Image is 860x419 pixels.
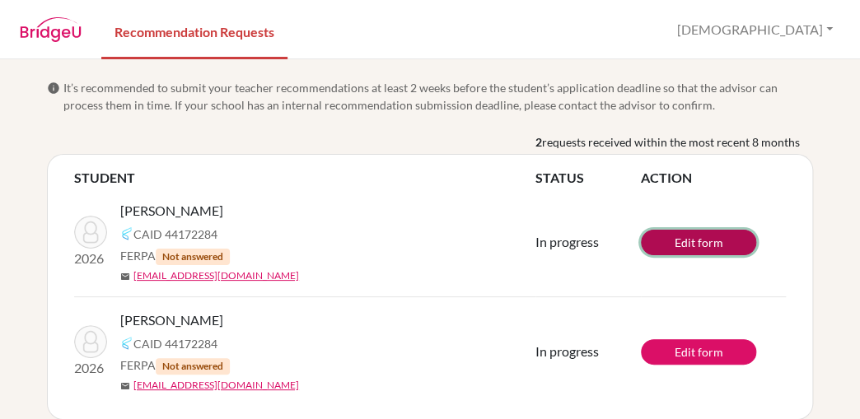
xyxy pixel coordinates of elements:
[74,216,107,249] img: Backe, Asa
[133,268,299,283] a: [EMAIL_ADDRESS][DOMAIN_NAME]
[101,2,287,59] a: Recommendation Requests
[74,249,107,268] p: 2026
[535,133,542,151] b: 2
[120,337,133,350] img: Common App logo
[535,234,599,249] span: In progress
[670,14,840,45] button: [DEMOGRAPHIC_DATA]
[120,227,133,240] img: Common App logo
[120,272,130,282] span: mail
[120,201,223,221] span: [PERSON_NAME]
[156,249,230,265] span: Not answered
[74,358,107,378] p: 2026
[63,79,813,114] span: It’s recommended to submit your teacher recommendations at least 2 weeks before the student’s app...
[120,356,230,375] span: FERPA
[542,133,800,151] span: requests received within the most recent 8 months
[20,17,82,42] img: BridgeU logo
[133,335,217,352] span: CAID 44172284
[641,339,756,365] a: Edit form
[535,343,599,359] span: In progress
[641,168,786,188] th: ACTION
[47,81,60,95] span: info
[120,247,230,265] span: FERPA
[120,381,130,391] span: mail
[641,230,756,255] a: Edit form
[133,226,217,243] span: CAID 44172284
[74,168,535,188] th: STUDENT
[133,378,299,393] a: [EMAIL_ADDRESS][DOMAIN_NAME]
[120,310,223,330] span: [PERSON_NAME]
[74,325,107,358] img: Backe, Asa
[156,358,230,375] span: Not answered
[535,168,641,188] th: STATUS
